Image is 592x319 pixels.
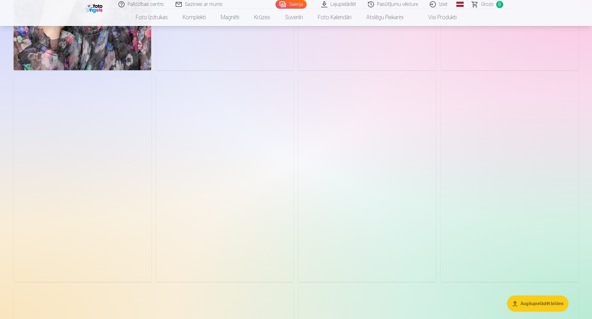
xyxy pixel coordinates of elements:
a: Suvenīri [278,9,310,26]
a: Atslēgu piekariņi [359,9,411,26]
span: Grozs [481,1,494,8]
a: Foto izdrukas [128,9,175,26]
a: Foto kalendāri [310,9,359,26]
img: /fa4 [85,2,104,13]
a: Komplekti [175,9,213,26]
a: Magnēti [213,9,247,26]
a: Krūzes [247,9,278,26]
a: Visi produkti [411,9,464,26]
button: Augšupielādēt bildes [507,295,569,312]
span: 0 [496,1,503,8]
